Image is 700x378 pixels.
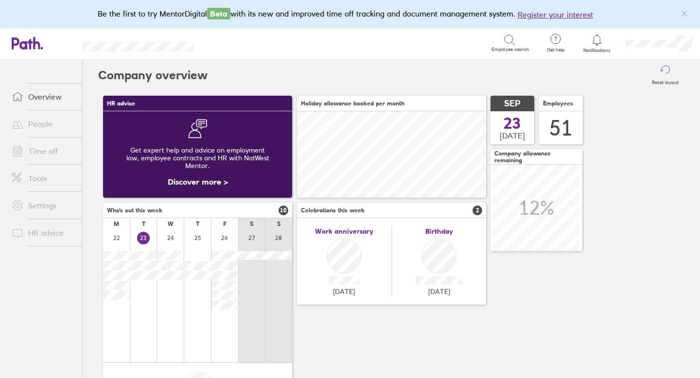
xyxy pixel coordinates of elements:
[98,60,208,91] h2: Company overview
[4,114,82,134] a: People
[168,221,174,227] div: W
[196,221,199,227] div: T
[301,100,404,107] span: Holiday allowance booked per month
[107,207,162,214] span: Who's out this week
[540,47,572,53] span: Get help
[504,99,521,109] span: SEP
[4,196,82,215] a: Settings
[114,221,119,227] div: M
[111,138,284,177] div: Get expert help and advice on employment law, employee contracts and HR with NatWest Mentor.
[472,206,482,215] span: 2
[279,206,288,215] span: 10
[301,207,365,214] span: Celebrations this week
[491,47,529,52] span: Employee search
[581,33,613,53] a: Notifications
[4,223,82,242] a: HR advice
[333,288,355,295] span: [DATE]
[4,169,82,188] a: Tools
[98,8,603,20] div: Be the first to try MentorDigital with its new and improved time off tracking and document manage...
[646,77,684,86] label: Reset layout
[500,131,525,140] span: [DATE]
[168,177,228,187] a: Discover more >
[221,38,245,47] div: Search
[543,100,573,107] span: Employees
[250,221,253,227] div: S
[277,221,280,227] div: S
[549,116,573,140] div: 51
[142,221,145,227] div: T
[315,227,373,235] span: Work anniversary
[518,9,593,20] button: Register your interest
[581,48,613,53] span: Notifications
[494,150,578,164] span: Company allowance remaining
[425,227,453,235] span: Birthday
[4,87,82,106] a: Overview
[207,8,230,19] span: Beta
[504,116,521,131] span: 23
[223,221,227,227] div: F
[646,60,684,91] button: Reset layout
[428,288,450,295] span: [DATE]
[107,100,135,107] span: HR advice
[4,141,82,161] a: Time off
